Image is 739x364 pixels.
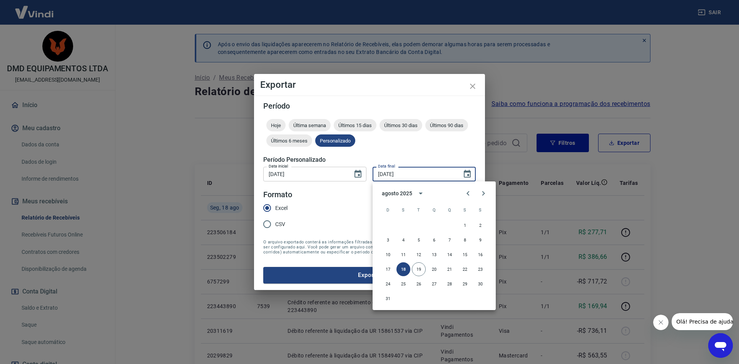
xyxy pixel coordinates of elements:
[275,220,285,228] span: CSV
[412,277,426,291] button: 26
[289,122,331,128] span: Última semana
[334,119,376,131] div: Últimos 15 dias
[458,248,472,262] button: 15
[412,262,426,276] button: 19
[396,248,410,262] button: 11
[463,77,482,96] button: close
[412,248,426,262] button: 12
[708,333,733,358] iframe: Botão para abrir a janela de mensagens
[473,233,487,247] button: 9
[473,248,487,262] button: 16
[473,262,487,276] button: 23
[672,313,733,330] iframe: Mensagem da empresa
[263,156,476,164] h5: Período Personalizado
[266,138,312,144] span: Últimos 6 meses
[275,204,288,212] span: Excel
[380,119,422,131] div: Últimos 30 dias
[443,262,456,276] button: 21
[263,189,292,200] legend: Formato
[381,292,395,305] button: 31
[263,267,476,283] button: Exportar
[5,5,65,12] span: Olá! Precisa de ajuda?
[396,277,410,291] button: 25
[266,119,286,131] div: Hoje
[266,122,286,128] span: Hoje
[315,134,355,147] div: Personalizado
[315,138,355,144] span: Personalizado
[653,315,669,330] iframe: Fechar mensagem
[427,262,441,276] button: 20
[473,202,487,218] span: sábado
[427,248,441,262] button: 13
[382,190,412,198] div: agosto 2025
[460,166,475,182] button: Choose date, selected date is 18 de ago de 2025
[263,167,347,181] input: DD/MM/YYYY
[334,122,376,128] span: Últimos 15 dias
[263,240,476,255] span: O arquivo exportado conterá as informações filtradas na tela anterior com exceção do período que ...
[414,187,427,200] button: calendar view is open, switch to year view
[473,277,487,291] button: 30
[427,277,441,291] button: 27
[350,166,366,182] button: Choose date, selected date is 16 de ago de 2025
[266,134,312,147] div: Últimos 6 meses
[458,262,472,276] button: 22
[373,167,456,181] input: DD/MM/YYYY
[260,80,479,89] h4: Exportar
[381,248,395,262] button: 10
[381,262,395,276] button: 17
[473,218,487,232] button: 2
[269,163,288,169] label: Data inicial
[443,248,456,262] button: 14
[396,202,410,218] span: segunda-feira
[381,277,395,291] button: 24
[427,202,441,218] span: quarta-feira
[458,277,472,291] button: 29
[443,277,456,291] button: 28
[412,233,426,247] button: 5
[425,119,468,131] div: Últimos 90 dias
[458,233,472,247] button: 8
[412,202,426,218] span: terça-feira
[263,102,476,110] h5: Período
[289,119,331,131] div: Última semana
[381,233,395,247] button: 3
[443,233,456,247] button: 7
[425,122,468,128] span: Últimos 90 dias
[396,262,410,276] button: 18
[380,122,422,128] span: Últimos 30 dias
[460,186,476,201] button: Previous month
[381,202,395,218] span: domingo
[427,233,441,247] button: 6
[378,163,395,169] label: Data final
[396,233,410,247] button: 4
[458,218,472,232] button: 1
[476,186,491,201] button: Next month
[443,202,456,218] span: quinta-feira
[458,202,472,218] span: sexta-feira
